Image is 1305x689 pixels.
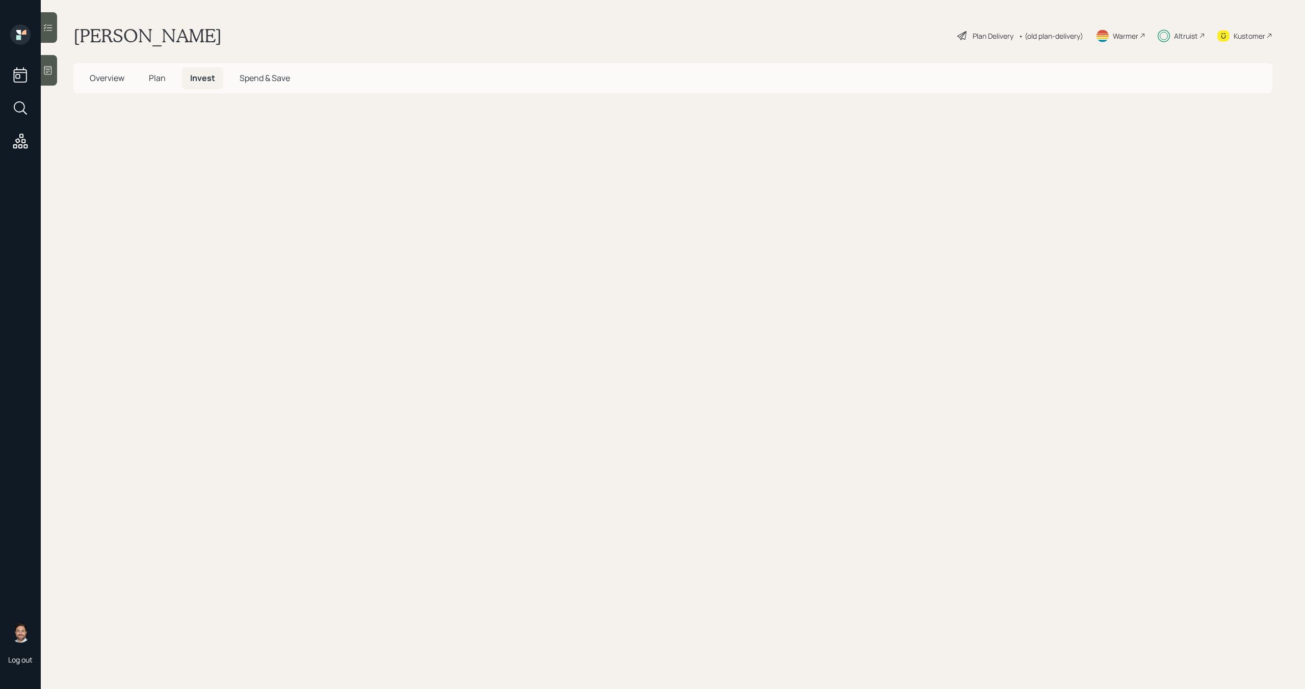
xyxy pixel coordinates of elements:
[1234,31,1265,41] div: Kustomer
[8,655,33,665] div: Log out
[240,72,290,84] span: Spend & Save
[973,31,1013,41] div: Plan Delivery
[73,24,222,47] h1: [PERSON_NAME]
[190,72,215,84] span: Invest
[149,72,166,84] span: Plan
[10,622,31,643] img: michael-russo-headshot.png
[1113,31,1138,41] div: Warmer
[1019,31,1083,41] div: • (old plan-delivery)
[1174,31,1198,41] div: Altruist
[90,72,124,84] span: Overview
